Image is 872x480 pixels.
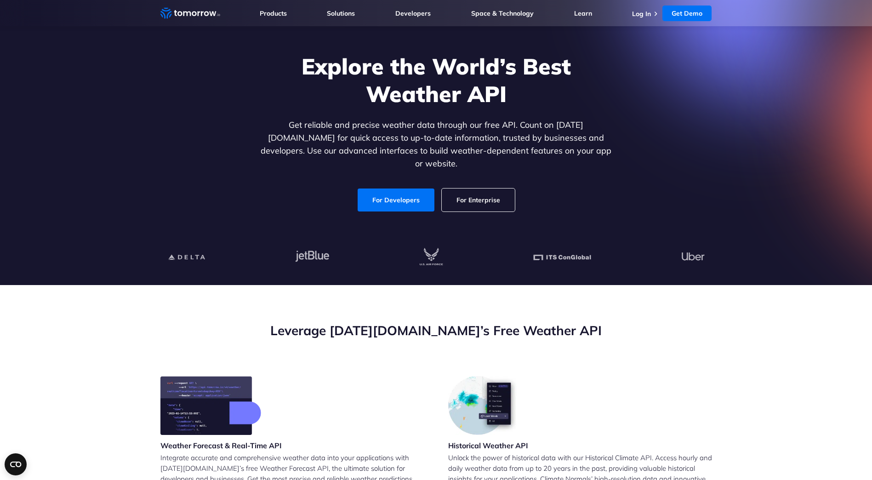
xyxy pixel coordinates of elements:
a: Developers [395,9,431,17]
a: Space & Technology [471,9,534,17]
a: For Enterprise [442,189,515,211]
button: Open CMP widget [5,453,27,475]
h3: Weather Forecast & Real-Time API [160,440,282,451]
a: Get Demo [662,6,712,21]
h1: Explore the World’s Best Weather API [259,52,614,108]
h3: Historical Weather API [448,440,528,451]
a: Products [260,9,287,17]
a: Learn [574,9,592,17]
a: For Developers [358,189,434,211]
a: Log In [632,10,651,18]
a: Solutions [327,9,355,17]
p: Get reliable and precise weather data through our free API. Count on [DATE][DOMAIN_NAME] for quic... [259,119,614,170]
h2: Leverage [DATE][DOMAIN_NAME]’s Free Weather API [160,322,712,339]
a: Home link [160,6,220,20]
